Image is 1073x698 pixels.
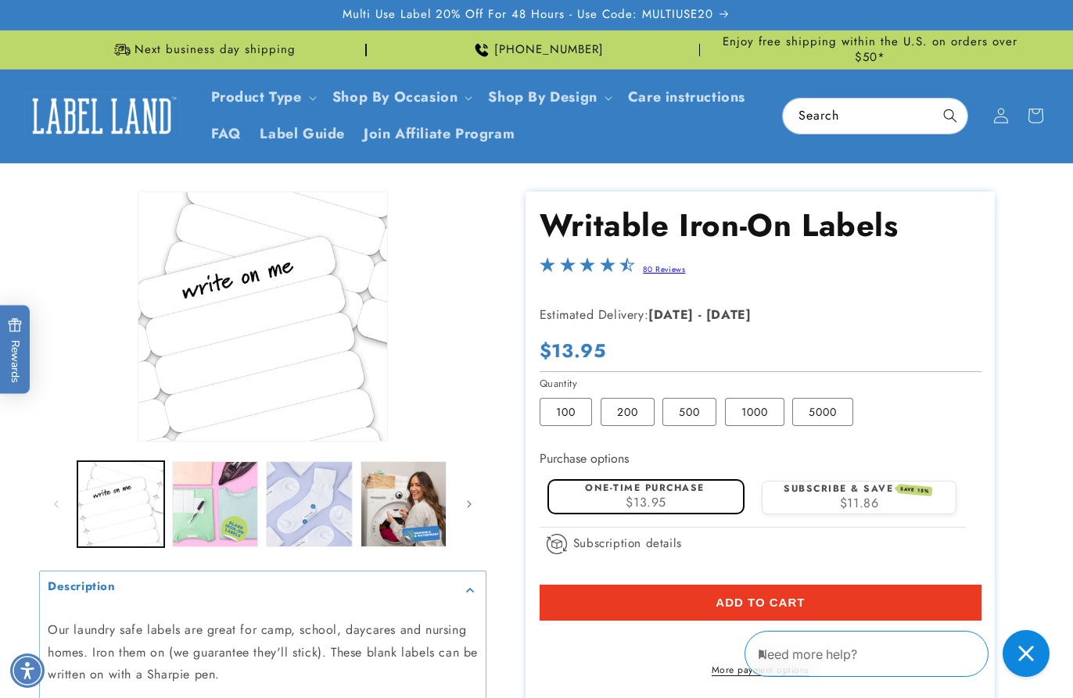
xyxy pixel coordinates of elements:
[135,42,296,58] span: Next business day shipping
[373,30,701,69] div: Announcement
[725,398,784,426] label: 1000
[266,461,353,548] button: Load image 3 in gallery view
[13,573,198,620] iframe: Sign Up via Text for Offers
[643,263,685,275] a: 80 Reviews
[585,481,705,495] label: One-time purchase
[898,485,933,497] span: SAVE 15%
[494,42,604,58] span: [PHONE_NUMBER]
[260,125,345,143] span: Label Guide
[540,376,579,392] legend: Quantity
[840,494,879,512] span: $11.86
[628,88,745,106] span: Care instructions
[10,653,45,688] div: Accessibility Menu
[488,87,597,107] a: Shop By Design
[323,79,479,116] summary: Shop By Occasion
[648,306,694,324] strong: [DATE]
[784,481,932,496] label: Subscribe & save
[8,317,23,382] span: Rewards
[706,306,752,324] strong: [DATE]
[361,461,447,548] button: Load image 4 in gallery view
[601,398,655,426] label: 200
[211,87,302,107] a: Product Type
[540,398,592,426] label: 100
[364,125,515,143] span: Join Affiliate Program
[39,487,74,521] button: Slide left
[332,88,458,106] span: Shop By Occasion
[250,116,354,152] a: Label Guide
[354,116,524,152] a: Join Affiliate Program
[540,449,629,467] label: Purchase options
[540,304,931,327] p: Estimated Delivery:
[706,34,1034,65] span: Enjoy free shipping within the U.S. on orders over $50*
[933,98,967,133] button: Search
[48,619,478,686] p: Our laundry safe labels are great for camp, school, daycares and nursing homes. Iron them on (we ...
[39,30,367,69] div: Announcement
[619,79,755,116] a: Care instructions
[573,534,682,553] span: Subscription details
[792,398,853,426] label: 5000
[698,306,702,324] strong: -
[172,461,259,548] button: Load image 2 in gallery view
[540,337,606,364] span: $13.95
[716,596,805,610] span: Add to cart
[18,86,186,146] a: Label Land
[540,205,981,245] h1: Writable Iron-On Labels
[40,571,486,607] summary: Description
[23,91,180,140] img: Label Land
[745,625,1057,682] iframe: Gorgias Floating Chat
[662,398,716,426] label: 500
[211,125,242,143] span: FAQ
[706,30,1034,69] div: Announcement
[77,461,164,548] button: Load image 1 in gallery view
[202,79,323,116] summary: Product Type
[202,116,251,152] a: FAQ
[452,487,486,521] button: Slide right
[540,663,981,677] a: More payment options
[479,79,618,116] summary: Shop By Design
[540,261,635,279] span: 4.3-star overall rating
[626,493,666,511] span: $13.95
[343,7,713,23] span: Multi Use Label 20% Off For 48 Hours - Use Code: MULTIUSE20
[540,585,981,621] button: Add to cart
